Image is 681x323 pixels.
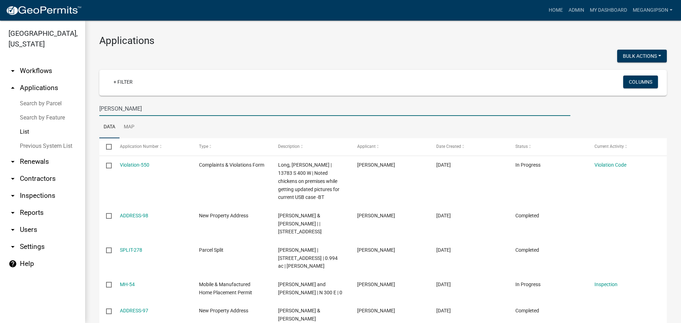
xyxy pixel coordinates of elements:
span: Completed [515,213,539,218]
datatable-header-cell: Select [99,138,113,155]
span: New Property Address [199,308,248,313]
span: 08/18/2025 [436,213,451,218]
span: New Property Address [199,213,248,218]
a: + Filter [108,76,138,88]
span: 08/18/2025 [436,308,451,313]
span: James & Sarah Gaddy | | 1906 N 300 E, Peru, IN 46970 [278,213,322,235]
datatable-header-cell: Applicant [350,138,430,155]
span: Completed [515,308,539,313]
i: help [9,260,17,268]
span: 08/18/2025 [436,282,451,287]
span: Eric Sroufe [357,308,395,313]
a: ADDRESS-98 [120,213,148,218]
span: Chad [357,247,395,253]
i: arrow_drop_down [9,208,17,217]
h3: Applications [99,35,667,47]
span: Date Created [436,144,461,149]
span: James and Sarah Gaddy | N 300 E | 0 [278,282,342,295]
span: Mobile & Manufactured Home Placement Permit [199,282,252,295]
a: SPLIT-278 [120,247,142,253]
a: My Dashboard [587,4,630,17]
span: Conrad Warder [357,213,395,218]
a: Data [99,116,120,139]
span: In Progress [515,282,541,287]
i: arrow_drop_down [9,243,17,251]
a: Inspection [594,282,618,287]
i: arrow_drop_down [9,157,17,166]
span: Description [278,144,300,149]
a: MH-54 [120,282,135,287]
a: Violation-550 [120,162,149,168]
datatable-header-cell: Current Activity [588,138,667,155]
i: arrow_drop_down [9,225,17,234]
i: arrow_drop_up [9,84,17,92]
span: 08/18/2025 [436,247,451,253]
span: 08/18/2025 [436,162,451,168]
datatable-header-cell: Description [271,138,350,155]
a: Home [546,4,566,17]
a: Violation Code [594,162,626,168]
datatable-header-cell: Application Number [113,138,192,155]
i: arrow_drop_down [9,67,17,75]
button: Bulk Actions [617,50,667,62]
span: Completed [515,247,539,253]
span: Brooklyn Thomas [357,162,395,168]
a: ADDRESS-97 [120,308,148,313]
span: In Progress [515,162,541,168]
i: arrow_drop_down [9,191,17,200]
a: Admin [566,4,587,17]
span: Application Number [120,144,159,149]
span: Type [199,144,208,149]
input: Search for applications [99,101,570,116]
span: Conrad Warder [357,282,395,287]
span: Long, James J Miller | 13783 S 400 W | Noted chickens on premises while getting updated pictures ... [278,162,339,200]
i: arrow_drop_down [9,174,17,183]
datatable-header-cell: Status [509,138,588,155]
span: Status [515,144,528,149]
a: megangipson [630,4,675,17]
span: Parcel Split [199,247,223,253]
span: Current Activity [594,144,624,149]
span: Donald E. Willson | 4156 W 1100 S | Deer Creek | 0.994 ac | Chad Sutton [278,247,338,269]
button: Columns [623,76,658,88]
span: Applicant [357,144,376,149]
datatable-header-cell: Date Created [430,138,509,155]
span: Complaints & Violations Form [199,162,264,168]
a: Map [120,116,139,139]
datatable-header-cell: Type [192,138,271,155]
